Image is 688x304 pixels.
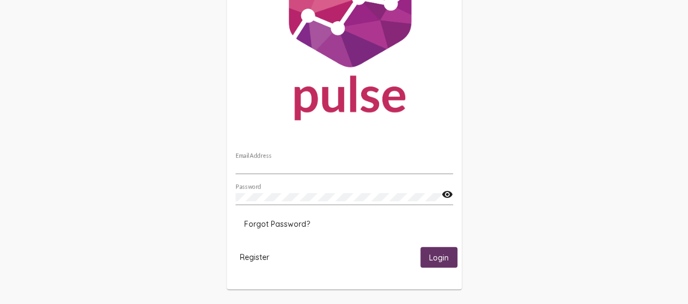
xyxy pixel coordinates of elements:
mat-icon: visibility [442,188,453,201]
span: Login [429,253,449,263]
button: Forgot Password? [235,214,319,234]
span: Forgot Password? [244,219,310,229]
button: Register [231,247,278,267]
button: Login [420,247,457,267]
span: Register [240,252,269,262]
